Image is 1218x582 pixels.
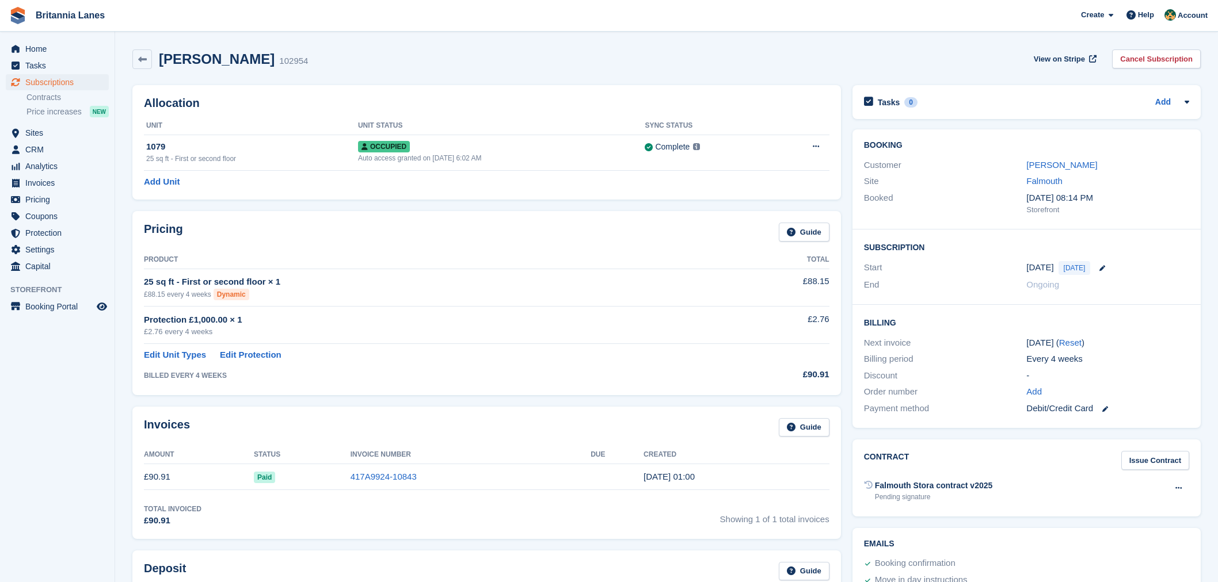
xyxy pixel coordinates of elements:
td: £2.76 [719,307,829,344]
a: Add [1155,96,1171,109]
h2: Booking [864,141,1189,150]
div: £2.76 every 4 weeks [144,326,719,338]
td: £88.15 [719,269,829,306]
img: Nathan Kellow [1164,9,1176,21]
th: Total [719,251,829,269]
a: menu [6,242,109,258]
div: 0 [904,97,918,108]
th: Unit Status [358,117,645,135]
h2: Tasks [878,97,900,108]
a: menu [6,208,109,224]
span: Home [25,41,94,57]
th: Amount [144,446,254,464]
span: Account [1178,10,1208,21]
div: Booking confirmation [875,557,956,570]
div: Dynamic [214,289,249,300]
div: £90.91 [144,514,201,527]
div: BILLED EVERY 4 WEEKS [144,370,719,381]
div: 1079 [146,140,358,154]
div: - [1026,369,1189,382]
span: Showing 1 of 1 total invoices [720,504,829,527]
th: Due [591,446,644,464]
a: menu [6,74,109,90]
h2: [PERSON_NAME] [159,51,275,67]
h2: Emails [864,539,1189,549]
a: menu [6,298,109,315]
div: 102954 [279,55,308,68]
a: Reset [1059,338,1082,347]
div: Total Invoiced [144,504,201,514]
div: Next invoice [864,336,1027,350]
h2: Contract [864,451,909,470]
span: View on Stripe [1034,53,1085,65]
a: Britannia Lanes [31,6,109,25]
span: Pricing [25,192,94,208]
div: Payment method [864,402,1027,415]
span: Price increases [26,106,82,117]
a: Contracts [26,92,109,103]
span: Capital [25,258,94,274]
span: Help [1138,9,1154,21]
a: Add Unit [144,175,180,189]
span: Sites [25,125,94,141]
a: menu [6,158,109,174]
a: Falmouth [1026,176,1063,186]
a: menu [6,125,109,141]
span: Booking Portal [25,298,94,315]
span: Tasks [25,58,94,74]
div: £88.15 every 4 weeks [144,289,719,300]
span: Settings [25,242,94,258]
span: CRM [25,141,94,158]
a: Guide [779,562,829,581]
h2: Invoices [144,418,190,437]
a: [PERSON_NAME] [1026,160,1097,170]
a: menu [6,41,109,57]
time: 2025-08-22 00:00:08 UTC [644,472,695,481]
span: Create [1081,9,1104,21]
a: menu [6,192,109,208]
div: Debit/Credit Card [1026,402,1189,415]
div: Auto access granted on [DATE] 6:02 AM [358,153,645,163]
div: Start [864,261,1027,275]
span: Analytics [25,158,94,174]
a: Edit Unit Types [144,349,206,362]
h2: Subscription [864,241,1189,252]
img: icon-info-grey-7440780725fd019a000dd9b08b2336e03edf1995a4989e88bcd33f0948082b44.svg [693,143,700,150]
div: Protection £1,000.00 × 1 [144,313,719,327]
a: Preview store [95,300,109,313]
a: Edit Protection [220,349,281,362]
div: Site [864,175,1027,188]
h2: Allocation [144,97,829,110]
div: Discount [864,369,1027,382]
a: menu [6,58,109,74]
a: Issue Contract [1121,451,1189,470]
a: Cancel Subscription [1112,49,1201,68]
span: Invoices [25,175,94,191]
th: Invoice Number [351,446,591,464]
a: menu [6,225,109,241]
a: 417A9924-10843 [351,472,417,481]
div: End [864,278,1027,292]
h2: Pricing [144,223,183,242]
td: £90.91 [144,464,254,490]
div: Pending signature [875,492,993,502]
div: 25 sq ft - First or second floor [146,154,358,164]
th: Unit [144,117,358,135]
a: Add [1026,385,1042,399]
th: Product [144,251,719,269]
div: Falmouth Stora contract v2025 [875,480,993,492]
div: Order number [864,385,1027,399]
span: [DATE] [1059,261,1091,275]
span: Occupied [358,141,410,152]
div: Billing period [864,353,1027,366]
span: Ongoing [1026,279,1059,289]
div: NEW [90,106,109,117]
div: [DATE] 08:14 PM [1026,192,1189,205]
h2: Deposit [144,562,186,581]
div: Customer [864,159,1027,172]
div: [DATE] ( ) [1026,336,1189,350]
a: menu [6,175,109,191]
div: Complete [655,141,690,153]
span: Coupons [25,208,94,224]
div: 25 sq ft - First or second floor × 1 [144,275,719,289]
